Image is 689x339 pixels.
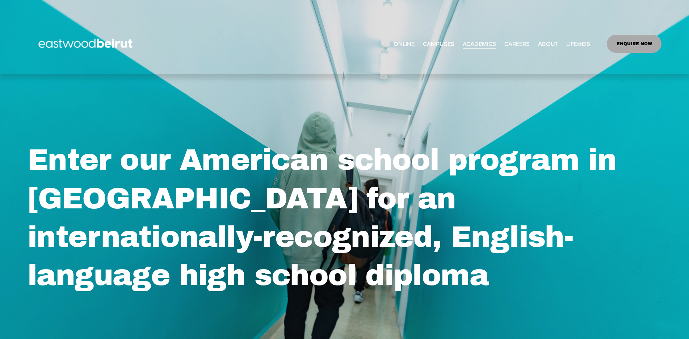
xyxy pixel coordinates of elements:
[566,38,590,50] a: folder dropdown
[607,35,661,53] a: ENQUIRE NOW
[28,141,661,294] h2: Enter our American school program in [GEOGRAPHIC_DATA] for an internationally-recognized, English...
[566,39,590,50] span: LIFE@EIS
[538,39,558,50] span: ABOUT
[538,38,558,50] a: folder dropdown
[504,38,530,50] a: CAREERS
[423,39,454,50] span: CAMPUSES
[423,38,454,50] a: folder dropdown
[463,38,496,50] a: folder dropdown
[28,25,146,62] img: EastwoodIS Global Site
[394,38,415,50] a: ONLINE
[463,39,496,50] span: ACADEMICS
